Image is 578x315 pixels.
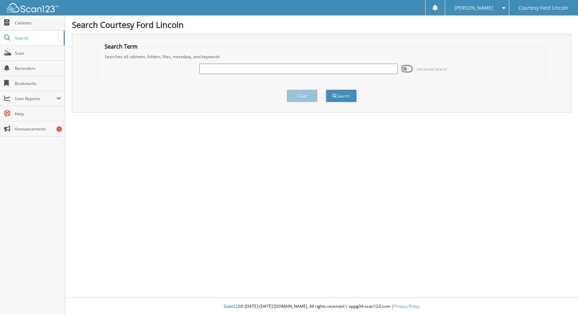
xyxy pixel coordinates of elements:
[15,96,56,102] span: User Reports
[56,126,62,132] div: 1
[544,282,578,315] iframe: Chat Widget
[15,20,61,26] span: Cabinets
[7,3,58,12] img: scan123-logo-white.svg
[15,65,61,71] span: Reminders
[72,19,571,30] h1: Search Courtesy Ford Lincoln
[518,6,568,10] span: Courtesy Ford Lincoln
[101,54,542,60] div: Searches all cabinets, folders, files, metadata, and keywords
[15,35,60,41] span: Search
[417,66,447,72] span: Advanced Search
[65,298,578,315] div: © [DATE]-[DATE] [DOMAIN_NAME]. All rights reserved | appg04-scan123-com |
[15,81,61,86] span: Bookmarks
[454,6,493,10] span: [PERSON_NAME]
[287,90,318,102] button: Clear
[15,126,61,132] span: Announcements
[326,90,357,102] button: Search
[394,303,420,309] a: Privacy Policy
[224,303,240,309] span: Scan123
[15,111,61,117] span: Help
[101,43,141,50] legend: Search Term
[15,50,61,56] span: Scan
